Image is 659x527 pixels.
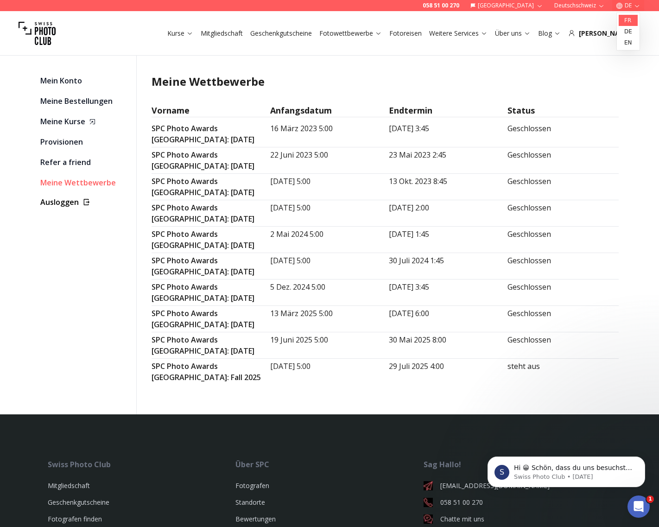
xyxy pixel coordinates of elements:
[474,437,659,502] iframe: Intercom notifications message
[40,74,129,87] a: Mein Konto
[40,115,129,128] a: Meine Kurse
[152,255,254,277] a: SPC Photo Awards [GEOGRAPHIC_DATA]: [DATE]
[270,149,381,171] p: 22 Juni 2023 5:00
[152,361,261,382] a: SPC Photo Awards [GEOGRAPHIC_DATA]: Fall 2025
[152,335,254,356] a: SPC Photo Awards [GEOGRAPHIC_DATA]: [DATE]
[270,202,381,224] p: [DATE] 5:00
[424,514,611,524] a: Chatte mit uns
[152,176,254,197] a: SPC Photo Awards [GEOGRAPHIC_DATA]: [DATE]
[247,27,316,40] button: Geschenkgutscheine
[197,27,247,40] button: Mitgliedschaft
[507,255,551,266] span: Geschlossen
[270,123,381,145] p: 16 März 2023 5:00
[48,481,90,490] a: Mitgliedschaft
[152,203,254,224] a: SPC Photo Awards [GEOGRAPHIC_DATA]: [DATE]
[270,308,381,330] p: 13 März 2025 5:00
[270,255,381,277] p: [DATE] 5:00
[40,176,129,189] div: Meine Wettbewerbe
[152,104,263,117] h4: Vorname
[48,514,102,523] a: Fotografen finden
[386,27,425,40] button: Fotoreisen
[619,15,638,26] a: fr
[507,335,551,345] span: Geschlossen
[423,2,459,9] a: 058 51 00 270
[534,27,564,40] button: Blog
[389,202,500,224] p: [DATE] 2:00
[270,281,381,304] p: 5 Dez. 2024 5:00
[389,123,500,145] p: [DATE] 3:45
[152,229,254,250] a: SPC Photo Awards [GEOGRAPHIC_DATA]: [DATE]
[495,29,531,38] a: Über uns
[389,334,500,356] p: 30 Mai 2025 8:00
[235,459,423,470] div: Über SPC
[507,123,551,133] span: Geschlossen
[316,27,386,40] button: Fotowettbewerbe
[40,156,129,169] a: Refer a friend
[429,29,488,38] a: Weitere Services
[167,29,193,38] a: Kurse
[19,15,56,52] img: Swiss photo club
[235,481,269,490] a: Fotografen
[389,149,500,171] p: 23 Mai 2023 2:45
[507,150,551,160] span: Geschlossen
[619,37,638,48] a: en
[389,308,500,330] p: [DATE] 6:00
[270,361,381,383] p: [DATE] 5:00
[389,281,500,304] p: [DATE] 3:45
[617,13,640,50] div: DE
[389,176,500,198] p: 13 Okt. 2023 8:45
[235,498,265,507] a: Standorte
[389,229,500,251] p: [DATE] 1:45
[152,150,254,171] a: SPC Photo Awards [GEOGRAPHIC_DATA]: [DATE]
[389,29,422,38] a: Fotoreisen
[40,95,129,108] a: Meine Bestellungen
[319,29,382,38] a: Fotowettbewerbe
[424,459,611,470] div: Sag Hallo!
[646,495,654,503] span: 1
[507,104,619,117] h4: Status
[507,229,551,239] span: Geschlossen
[235,514,276,523] a: Bewertungen
[507,361,540,371] span: steht aus
[270,104,381,117] h4: Anfangsdatum
[152,123,254,145] a: SPC Photo Awards [GEOGRAPHIC_DATA]: [DATE]
[201,29,243,38] a: Mitgliedschaft
[424,481,611,490] a: [EMAIL_ADDRESS][DOMAIN_NAME]
[507,282,551,292] span: Geschlossen
[424,498,611,507] a: 058 51 00 270
[491,27,534,40] button: Über uns
[538,29,561,38] a: Blog
[270,334,381,356] p: 19 Juni 2025 5:00
[507,308,551,318] span: Geschlossen
[152,74,619,89] h1: Meine Wettbewerbe
[425,27,491,40] button: Weitere Services
[48,498,109,507] a: Geschenkgutscheine
[568,29,640,38] div: [PERSON_NAME]
[152,308,254,330] a: SPC Photo Awards [GEOGRAPHIC_DATA]: [DATE]
[389,361,500,383] p: 29 Juli 2025 4:00
[40,197,129,208] button: Ausloggen
[164,27,197,40] button: Kurse
[507,203,551,213] span: Geschlossen
[627,495,650,518] iframe: Intercom live chat
[389,255,500,277] p: 30 Juli 2024 1:45
[152,282,254,303] a: SPC Photo Awards [GEOGRAPHIC_DATA]: [DATE]
[40,135,129,148] a: Provisionen
[250,29,312,38] a: Geschenkgutscheine
[507,176,551,186] span: Geschlossen
[619,26,638,37] a: de
[389,104,500,117] h4: Endtermin
[270,229,381,251] p: 2 Mai 2024 5:00
[270,176,381,198] p: [DATE] 5:00
[48,459,235,470] div: Swiss Photo Club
